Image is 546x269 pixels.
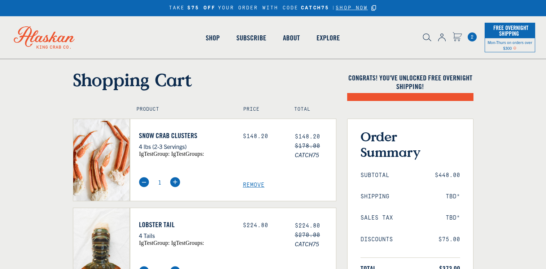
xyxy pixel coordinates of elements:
[73,69,336,90] h1: Shopping Cart
[361,215,393,221] span: Sales Tax
[438,236,460,243] span: $75.00
[295,150,336,159] span: CATCH75
[361,236,393,243] span: Discounts
[468,32,477,41] a: Cart
[438,34,446,41] img: account
[361,172,389,179] span: Subtotal
[169,4,377,12] div: TAKE YOUR ORDER WITH CODE |
[275,17,308,58] a: About
[197,17,228,58] a: Shop
[361,193,389,200] span: Shipping
[295,222,320,229] span: $224.80
[4,16,85,59] img: Alaskan King Crab Co. logo
[435,172,460,179] span: $448.00
[139,240,170,246] span: igTestGroup:
[139,142,232,151] p: 4 lbs (2-3 Servings)
[308,17,348,58] a: Explore
[294,106,329,113] h4: Total
[361,129,460,160] h3: Order Summary
[295,239,336,248] span: CATCH75
[492,22,528,39] span: Free Overnight Shipping
[171,240,204,246] span: igTestGroups:
[170,177,180,187] img: plus
[336,5,368,11] a: SHOP NOW
[295,143,320,149] s: $178.00
[301,5,329,11] strong: CATCH75
[468,32,477,41] span: 2
[243,182,336,189] a: Remove
[423,34,431,41] img: search
[171,151,204,157] span: igTestGroups:
[295,232,320,238] s: $270.00
[347,74,473,91] h4: Congrats! You've unlocked FREE OVERNIGHT SHIPPING!
[139,131,232,140] a: Snow Crab Clusters
[228,17,275,58] a: Subscribe
[295,133,320,140] span: $148.20
[136,106,228,113] h4: Product
[139,151,170,157] span: igTestGroup:
[139,231,232,240] p: 4 Tails
[187,5,215,11] strong: $75 OFF
[139,177,149,187] img: minus
[243,222,284,229] div: $224.80
[243,106,279,113] h4: Price
[139,220,232,229] a: Lobster Tail
[243,133,284,140] div: $148.20
[73,119,130,201] img: Snow Crab Clusters - 4 lbs (2-3 Servings)
[488,40,532,50] span: Mon-Thurs on orders over $300
[513,45,516,50] span: Shipping Notice Icon
[453,32,462,43] a: Cart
